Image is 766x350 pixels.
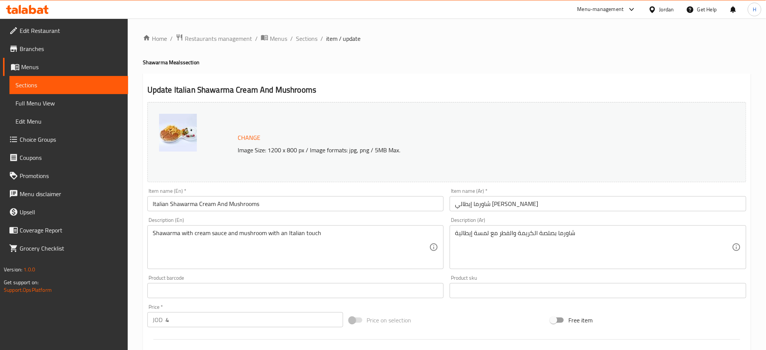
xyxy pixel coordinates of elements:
a: Choice Groups [3,130,128,149]
span: Menus [21,62,122,71]
input: Enter name En [147,196,444,211]
img: %D8%B4%D8%A7%D9%88%D8%B1%D9%85%D8%A7_%D8%A5%D9%8A%D8%B7%D8%A7%D9%84%D9%8A_%D9%83%D8%B1%D9%8A%D9%8... [159,114,197,152]
a: Menus [261,34,287,43]
h2: Update Italian Shawarma Cream And Mushrooms [147,84,746,96]
li: / [255,34,258,43]
h4: Shawarma Meals section [143,59,751,66]
a: Menu disclaimer [3,185,128,203]
a: Grocery Checklist [3,239,128,257]
a: Menus [3,58,128,76]
li: / [170,34,173,43]
textarea: Shawarma with cream sauce and mushroom with an Italian touch [153,229,430,265]
li: / [290,34,293,43]
span: Get support on: [4,277,39,287]
button: Change [235,130,263,146]
a: Sections [296,34,317,43]
textarea: شاورما بصلصة الكريمة والفطر مع لمسة إيطالية [455,229,732,265]
a: Restaurants management [176,34,252,43]
a: Edit Restaurant [3,22,128,40]
a: Upsell [3,203,128,221]
a: Edit Menu [9,112,128,130]
li: / [320,34,323,43]
a: Coverage Report [3,221,128,239]
span: Edit Menu [15,117,122,126]
span: Restaurants management [185,34,252,43]
nav: breadcrumb [143,34,751,43]
input: Please enter product sku [450,283,746,298]
span: Promotions [20,171,122,180]
span: Branches [20,44,122,53]
span: 1.0.0 [23,265,35,274]
span: Coupons [20,153,122,162]
span: Menus [270,34,287,43]
a: Sections [9,76,128,94]
a: Home [143,34,167,43]
div: Menu-management [577,5,624,14]
a: Coupons [3,149,128,167]
input: Please enter product barcode [147,283,444,298]
span: item / update [326,34,361,43]
input: Enter name Ar [450,196,746,211]
p: Image Size: 1200 x 800 px / Image formats: jpg, png / 5MB Max. [235,146,666,155]
span: Price on selection [367,316,412,325]
span: Sections [15,81,122,90]
input: Please enter price [166,312,343,327]
span: Free item [568,316,593,325]
p: JOD [153,315,162,324]
a: Full Menu View [9,94,128,112]
a: Branches [3,40,128,58]
span: Grocery Checklist [20,244,122,253]
span: H [753,5,756,14]
span: Edit Restaurant [20,26,122,35]
span: Full Menu View [15,99,122,108]
span: Coverage Report [20,226,122,235]
a: Support.OpsPlatform [4,285,52,295]
span: Version: [4,265,22,274]
span: Menu disclaimer [20,189,122,198]
span: Change [238,132,260,143]
div: Jordan [659,5,674,14]
a: Promotions [3,167,128,185]
span: Choice Groups [20,135,122,144]
span: Upsell [20,208,122,217]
